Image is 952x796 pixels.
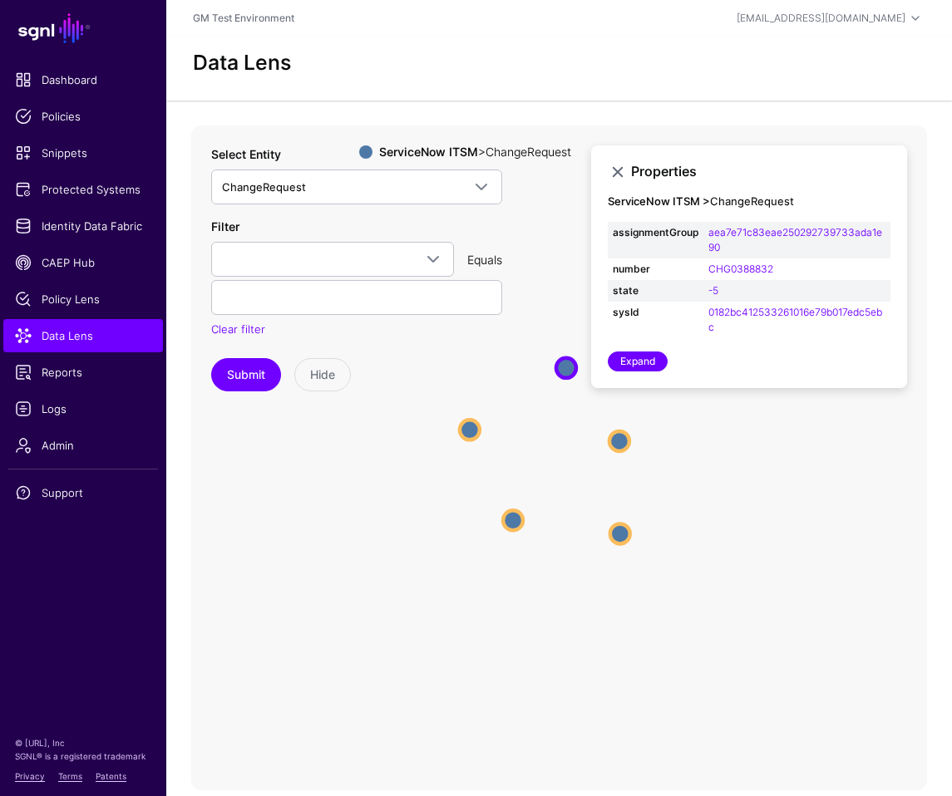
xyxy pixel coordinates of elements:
[211,322,265,336] a: Clear filter
[3,429,163,462] a: Admin
[3,356,163,389] a: Reports
[3,246,163,279] a: CAEP Hub
[211,218,239,235] label: Filter
[708,284,718,297] a: -5
[193,12,294,24] a: GM Test Environment
[15,437,151,454] span: Admin
[3,100,163,133] a: Policies
[193,51,291,76] h2: Data Lens
[15,364,151,381] span: Reports
[3,136,163,170] a: Snippets
[15,400,151,417] span: Logs
[379,145,478,159] strong: ServiceNow ITSM
[631,164,890,179] h3: Properties
[737,11,905,26] div: [EMAIL_ADDRESS][DOMAIN_NAME]
[15,291,151,307] span: Policy Lens
[608,195,890,209] h4: ChangeRequest
[708,263,773,275] a: CHG0388832
[15,218,151,234] span: Identity Data Fabric
[3,283,163,316] a: Policy Lens
[3,319,163,352] a: Data Lens
[15,108,151,125] span: Policies
[222,180,306,194] span: ChangeRequest
[608,351,668,371] a: Expand
[15,484,151,501] span: Support
[211,145,281,163] label: Select Entity
[294,358,351,391] button: Hide
[15,749,151,763] p: SGNL® is a registered trademark
[708,226,882,253] a: aea7e71c83eae250292739733ada1e90
[58,771,82,781] a: Terms
[211,358,281,391] button: Submit
[461,251,509,268] div: Equals
[613,305,698,320] strong: sysId
[3,392,163,425] a: Logs
[15,736,151,749] p: © [URL], Inc
[608,194,710,208] strong: ServiceNow ITSM >
[3,63,163,96] a: Dashboard
[613,262,698,277] strong: number
[3,209,163,243] a: Identity Data Fabric
[708,306,882,333] a: 0182bc412533261016e79b017edc5ebc
[15,145,151,161] span: Snippets
[15,327,151,344] span: Data Lens
[10,10,156,47] a: SGNL
[613,283,698,298] strong: state
[15,771,45,781] a: Privacy
[15,181,151,198] span: Protected Systems
[96,771,126,781] a: Patents
[613,225,698,240] strong: assignmentGroup
[15,254,151,271] span: CAEP Hub
[3,173,163,206] a: Protected Systems
[15,71,151,88] span: Dashboard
